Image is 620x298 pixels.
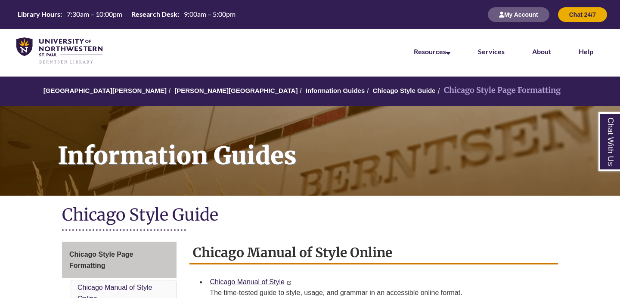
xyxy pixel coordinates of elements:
a: [PERSON_NAME][GEOGRAPHIC_DATA] [174,87,298,94]
span: 7:30am – 10:00pm [67,10,122,18]
i: This link opens in a new window [286,281,291,285]
a: Chicago Style Page Formatting [62,242,177,278]
h1: Information Guides [48,106,620,184]
h2: Chicago Manual of Style Online [189,242,558,264]
button: My Account [488,7,549,22]
a: Services [478,47,505,55]
li: Chicago Style Page Formatting [435,84,561,97]
th: Library Hours: [14,9,63,19]
a: Chat 24/7 [558,11,607,18]
a: [GEOGRAPHIC_DATA][PERSON_NAME] [43,87,167,94]
a: Information Guides [306,87,365,94]
div: The time-tested guide to style, usage, and grammar in an accessible online format. [210,288,552,298]
img: UNWSP Library Logo [16,37,102,65]
a: Chicago Style Guide [373,87,436,94]
span: Chicago Style Page Formatting [69,251,133,269]
span: 9:00am – 5:00pm [184,10,236,18]
a: My Account [488,11,549,18]
a: Hours Today [14,9,239,20]
h1: Chicago Style Guide [62,204,558,227]
table: Hours Today [14,9,239,19]
a: Resources [414,47,450,55]
th: Research Desk: [128,9,180,19]
a: About [532,47,551,55]
a: Chicago Manual of Style [210,278,285,286]
button: Chat 24/7 [558,7,607,22]
a: Help [579,47,593,55]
